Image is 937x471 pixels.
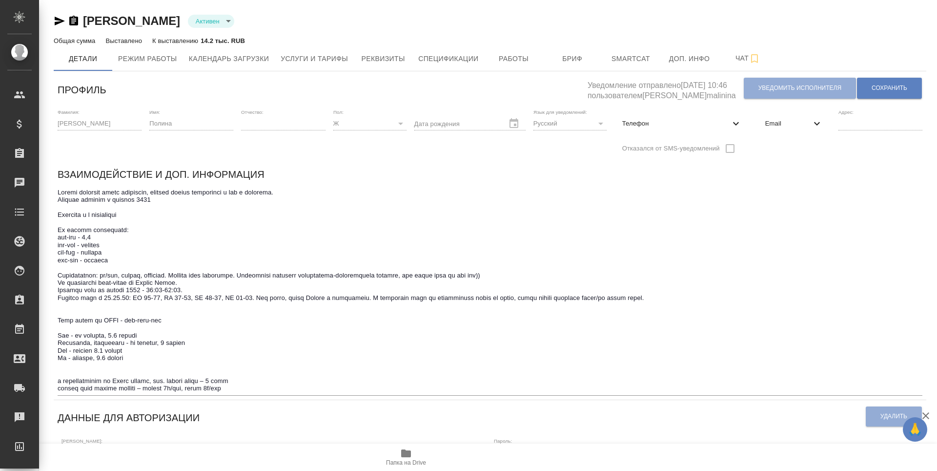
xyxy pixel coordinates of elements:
[872,84,907,92] span: Сохранить
[333,109,344,114] label: Пол:
[61,438,102,443] label: [PERSON_NAME]:
[241,109,264,114] label: Отчество:
[54,15,65,27] button: Скопировать ссылку для ЯМессенджера
[494,438,512,443] label: Пароль:
[903,417,927,442] button: 🙏
[201,37,245,44] p: 14.2 тыс. RUB
[105,37,144,44] p: Выставлено
[58,167,265,182] h6: Взаимодействие и доп. информация
[149,109,160,114] label: Имя:
[58,189,922,392] textarea: Loremi dolorsit ametc adipiscin, elitsed doeius temporinci u lab e dolorema. Aliquae adminim v qu...
[490,53,537,65] span: Работы
[188,15,234,28] div: Активен
[749,53,760,64] svg: Подписаться
[386,459,426,466] span: Папка на Drive
[418,53,478,65] span: Спецификации
[533,117,607,130] div: Русский
[83,14,180,27] a: [PERSON_NAME]
[757,113,831,134] div: Email
[360,53,407,65] span: Реквизиты
[152,37,201,44] p: К выставлению
[857,78,922,99] button: Сохранить
[281,53,348,65] span: Услуги и тарифы
[333,117,407,130] div: Ж
[549,53,596,65] span: Бриф
[54,37,98,44] p: Общая сумма
[58,410,200,426] h6: Данные для авторизации
[725,52,772,64] span: Чат
[58,82,106,98] h6: Профиль
[58,109,80,114] label: Фамилия:
[189,53,269,65] span: Календарь загрузки
[838,109,854,114] label: Адрес:
[666,53,713,65] span: Доп. инфо
[533,109,587,114] label: Язык для уведомлений:
[68,15,80,27] button: Скопировать ссылку
[118,53,177,65] span: Режим работы
[614,113,750,134] div: Телефон
[622,144,720,153] span: Отказался от SMS-уведомлений
[608,53,654,65] span: Smartcat
[588,75,743,101] h5: Уведомление отправлено [DATE] 10:46 пользователем [PERSON_NAME]malinina
[907,419,923,440] span: 🙏
[365,444,447,471] button: Папка на Drive
[622,119,730,128] span: Телефон
[60,53,106,65] span: Детали
[193,17,223,25] button: Активен
[765,119,811,128] span: Email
